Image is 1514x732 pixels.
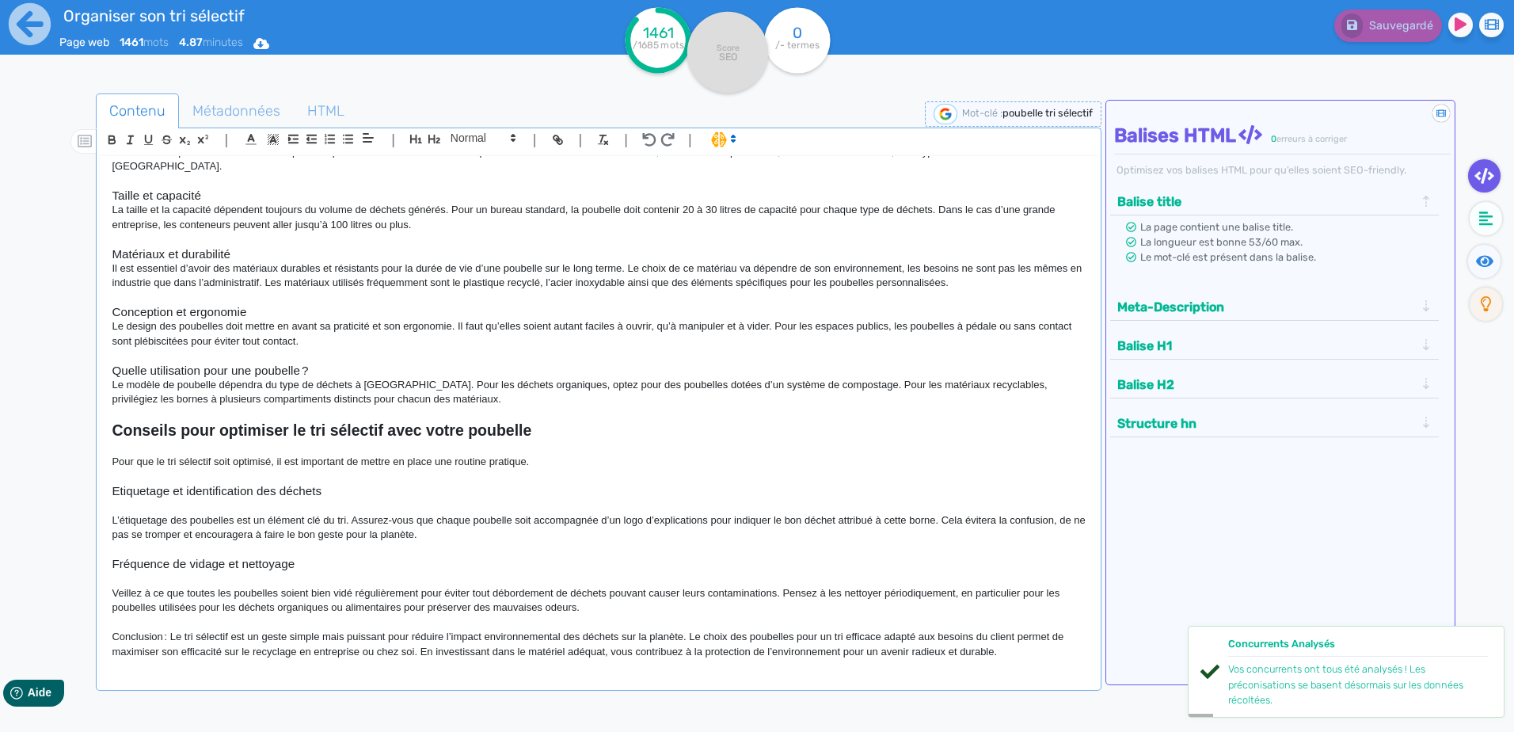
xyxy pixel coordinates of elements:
[96,93,179,129] a: Contenu
[295,90,357,132] span: HTML
[1113,410,1436,437] div: Structure hn
[112,513,1085,543] p: L’étiquetage des poubelles est un élément clé du tri. Assurez-vous que chaque poubelle soit accom...
[1113,372,1420,398] button: Balise H2
[59,3,514,29] input: title
[112,484,1085,498] h3: Etiquetage et identification des déchets
[533,129,537,151] span: |
[1228,636,1488,657] div: Concurrents Analysés
[179,36,243,49] span: minutes
[112,145,1085,174] p: Le choix de la poubelle de tri sélectif dépend de plusieurs critères bien définis auparavant comm...
[1113,333,1436,359] div: Balise H1
[224,129,228,151] span: |
[1113,189,1436,215] div: Balise title
[179,93,294,129] a: Métadonnées
[112,261,1085,291] p: Il est essentiel d’avoir des matériaux durables et résistants pour la durée de vie d’une poubelle...
[1113,333,1420,359] button: Balise H1
[1114,124,1451,147] h4: Balises HTML
[1113,410,1420,437] button: Structure hn
[717,43,740,53] tspan: Score
[112,305,1085,319] h3: Conception et ergonomie
[112,557,1085,571] h3: Fréquence de vidage et nettoyage
[112,247,1085,261] h3: Matériaux et durabilité
[793,24,802,42] tspan: 0
[1369,19,1433,32] span: Sauvegardé
[180,90,293,132] span: Métadonnées
[179,36,203,49] b: 4.87
[120,36,169,49] span: mots
[59,36,109,49] span: Page web
[1140,251,1316,263] span: Le mot-clé est présent dans la balise.
[962,107,1002,119] span: Mot-clé :
[97,90,178,132] span: Contenu
[775,40,820,51] tspan: /- termes
[1334,10,1442,42] button: Sauvegardé
[1276,134,1347,144] span: erreurs à corriger
[688,129,692,151] span: |
[1113,294,1420,320] button: Meta-Description
[643,24,674,42] tspan: 1461
[1113,189,1420,215] button: Balise title
[112,189,1085,203] h3: Taille et capacité
[1140,221,1293,233] span: La page contient une balise title.
[579,129,583,151] span: |
[934,104,957,124] img: google-serp-logo.png
[112,586,1085,616] p: Veillez à ce que toutes les poubelles soient bien vidé régulièrement pour éviter tout débordement...
[624,129,628,151] span: |
[294,93,358,129] a: HTML
[120,36,143,49] b: 1461
[719,51,737,63] tspan: SEO
[1113,294,1436,320] div: Meta-Description
[357,128,379,147] span: Aligment
[633,40,684,51] tspan: /1685 mots
[1113,372,1436,398] div: Balise H2
[1271,134,1276,144] span: 0
[112,203,1085,232] p: La taille et la capacité dépendent toujours du volume de déchets générés. Pour un bureau standard...
[704,130,741,149] span: I.Assistant
[112,378,1085,407] p: Le modèle de poubelle dépendra du type de déchets à [GEOGRAPHIC_DATA]. Pour les déchets organique...
[1140,236,1303,248] span: La longueur est bonne 53/60 max.
[112,630,1085,659] p: Conclusion : Le tri sélectif est un geste simple mais puissant pour réduire l’impact environnemen...
[112,455,1085,469] p: Pour que le tri sélectif soit optimisé, il est important de mettre en place une routine pratique.
[112,364,1085,378] h3: Quelle utilisation pour une poubelle ?
[1002,107,1093,119] span: poubelle tri sélectif
[391,129,395,151] span: |
[112,319,1085,349] p: Le design des poubelles doit mettre en avant sa praticité et son ergonomie. Il faut qu’elles soie...
[1114,162,1451,177] div: Optimisez vos balises HTML pour qu’elles soient SEO-friendly.
[1228,661,1488,707] div: Vos concurrents ont tous été analysés ! Les préconisations se basent désormais sur les données ré...
[112,421,531,439] strong: Conseils pour optimiser le tri sélectif avec votre poubelle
